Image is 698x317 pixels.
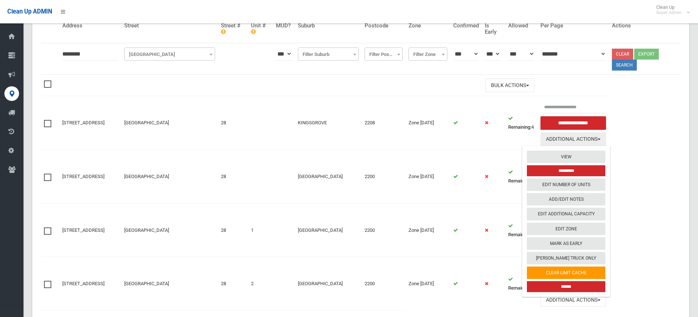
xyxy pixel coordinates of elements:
[656,10,682,15] small: Super Admin
[527,208,605,220] a: Edit Additional Capacity
[406,96,450,150] td: Zone [DATE]
[410,49,446,60] span: Filter Zone
[527,151,605,163] a: View
[406,150,450,204] td: Zone [DATE]
[508,124,531,130] strong: Remaining:
[365,23,403,29] h4: Postcode
[295,96,361,150] td: KINGSGROVE
[218,150,248,204] td: 28
[248,257,273,310] td: 2
[298,23,358,29] h4: Suburb
[527,223,605,235] a: Edit Zone
[612,49,633,60] a: Clear
[62,227,104,233] a: [STREET_ADDRESS]
[121,150,218,204] td: [GEOGRAPHIC_DATA]
[251,23,270,35] h4: Unit #
[362,96,406,150] td: 2208
[409,48,447,61] span: Filter Zone
[121,257,218,310] td: [GEOGRAPHIC_DATA]
[365,48,403,61] span: Filter Postcode
[540,23,606,29] h4: Per Page
[485,79,535,92] button: Bulk Actions
[218,203,248,257] td: 28
[295,203,361,257] td: [GEOGRAPHIC_DATA]
[7,8,52,15] span: Clean Up ADMIN
[62,120,104,125] a: [STREET_ADDRESS]
[62,23,118,29] h4: Address
[505,257,538,310] td: 2
[409,23,447,29] h4: Zone
[218,96,248,150] td: 28
[540,293,606,307] button: Additional Actions
[406,203,450,257] td: Zone [DATE]
[218,257,248,310] td: 28
[634,49,659,60] button: Export
[276,23,292,29] h4: MUD?
[248,203,273,257] td: 1
[485,23,502,35] h4: Is Early
[362,150,406,204] td: 2200
[508,23,535,29] h4: Allowed
[527,178,605,191] a: Edit Number of Units
[653,4,689,15] span: Clean Up
[295,257,361,310] td: [GEOGRAPHIC_DATA]
[508,285,531,291] strong: Remaining:
[612,60,637,71] button: Search
[505,203,538,257] td: 2
[62,174,104,179] a: [STREET_ADDRESS]
[508,178,531,184] strong: Remaining:
[300,49,357,60] span: Filter Suburb
[126,49,213,60] span: Filter Street
[406,257,450,310] td: Zone [DATE]
[362,203,406,257] td: 2200
[527,252,605,264] a: [PERSON_NAME] Truck Only
[121,96,218,150] td: [GEOGRAPHIC_DATA]
[298,48,358,61] span: Filter Suburb
[121,203,218,257] td: [GEOGRAPHIC_DATA]
[527,237,605,250] a: Mark As Early
[527,193,605,205] a: Add/Edit Notes
[505,96,538,150] td: 4
[540,132,606,146] button: Additional Actions
[508,232,531,237] strong: Remaining:
[527,267,605,279] a: Clear Limit Cache
[124,48,215,61] span: Filter Street
[295,150,361,204] td: [GEOGRAPHIC_DATA]
[362,257,406,310] td: 2200
[453,23,479,29] h4: Confirmed
[124,23,215,29] h4: Street
[62,281,104,286] a: [STREET_ADDRESS]
[366,49,401,60] span: Filter Postcode
[505,150,538,204] td: 1
[612,23,677,29] h4: Actions
[221,23,245,35] h4: Street #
